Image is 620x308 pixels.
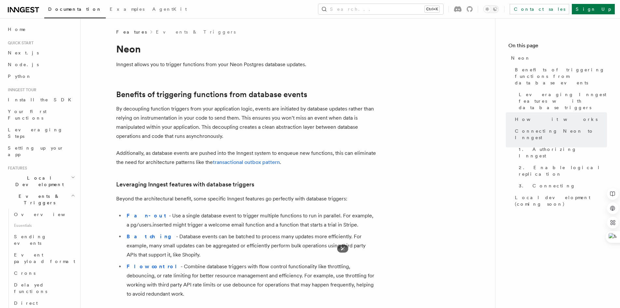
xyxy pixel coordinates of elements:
[5,87,36,93] span: Inngest tour
[213,159,280,165] a: transactional outbox pattern
[110,7,145,12] span: Examples
[515,128,607,141] span: Connecting Neon to Inngest
[515,116,598,123] span: How it works
[510,4,569,14] a: Contact sales
[483,5,499,13] button: Toggle dark mode
[516,180,607,192] a: 3. Connecting
[425,6,439,12] kbd: Ctrl+K
[116,43,377,55] h1: Neon
[519,146,607,159] span: 1. Authorizing Inngest
[512,113,607,125] a: How it works
[512,64,607,89] a: Benefits of triggering functions from database events
[5,172,76,190] button: Local Development
[519,183,575,189] span: 3. Connecting
[14,252,75,264] span: Event payload format
[116,104,377,141] p: By decoupling function triggers from your application logic, events are initiated by database upd...
[5,40,34,46] span: Quick start
[5,190,76,209] button: Events & Triggers
[125,211,377,229] li: - Use a single database event to trigger multiple functions to run in parallel. For example, a pg...
[44,2,106,18] a: Documentation
[5,59,76,70] a: Node.js
[519,91,607,111] span: Leveraging Inngest features with database triggers
[511,55,530,61] span: Neon
[516,143,607,162] a: 1. Authorizing Inngest
[5,193,71,206] span: Events & Triggers
[515,194,607,207] span: Local development (coming soon)
[515,66,607,86] span: Benefits of triggering functions from database events
[156,29,236,35] a: Events & Triggers
[116,60,377,69] p: Inngest allows you to trigger functions from your Neon Postgres database updates.
[116,29,147,35] span: Features
[11,279,76,297] a: Delayed functions
[11,220,76,231] span: Essentials
[8,50,39,55] span: Next.js
[116,149,377,167] p: Additionally, as database events are pushed into the Inngest system to enqueue new functions, thi...
[508,42,607,52] h4: On this page
[116,180,254,189] a: Leveraging Inngest features with database triggers
[5,175,71,188] span: Local Development
[48,7,102,12] span: Documentation
[125,232,377,259] li: - Database events can be batched to process many updates more efficiently. For example, many smal...
[8,74,32,79] span: Python
[127,233,176,240] a: Batching
[5,124,76,142] a: Leveraging Steps
[8,109,47,121] span: Your first Functions
[11,231,76,249] a: Sending events
[5,47,76,59] a: Next.js
[5,94,76,106] a: Install the SDK
[512,125,607,143] a: Connecting Neon to Inngest
[318,4,443,14] button: Search...Ctrl+K
[516,162,607,180] a: 2. Enable logical replication
[5,142,76,160] a: Setting up your app
[8,127,63,139] span: Leveraging Steps
[127,263,181,270] a: Flow control
[14,212,81,217] span: Overview
[5,23,76,35] a: Home
[127,213,169,219] a: Fan-out
[8,62,39,67] span: Node.js
[516,89,607,113] a: Leveraging Inngest features with database triggers
[11,209,76,220] a: Overview
[14,271,35,276] span: Crons
[116,194,377,203] p: Beyond the architectural benefit, some specific Inngest features go perfectly with database trigg...
[512,192,607,210] a: Local development (coming soon)
[116,90,307,99] a: Benefits of triggering functions from database events
[11,249,76,267] a: Event payload format
[5,106,76,124] a: Your first Functions
[8,26,26,33] span: Home
[152,7,187,12] span: AgentKit
[11,267,76,279] a: Crons
[8,97,75,102] span: Install the SDK
[5,70,76,82] a: Python
[5,166,27,171] span: Features
[14,282,47,294] span: Delayed functions
[508,52,607,64] a: Neon
[572,4,615,14] a: Sign Up
[519,164,607,177] span: 2. Enable logical replication
[8,145,64,157] span: Setting up your app
[125,262,377,299] li: - Combine database triggers with flow control functionality like throttling, debouncing, or rate ...
[14,234,47,246] span: Sending events
[148,2,191,18] a: AgentKit
[106,2,148,18] a: Examples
